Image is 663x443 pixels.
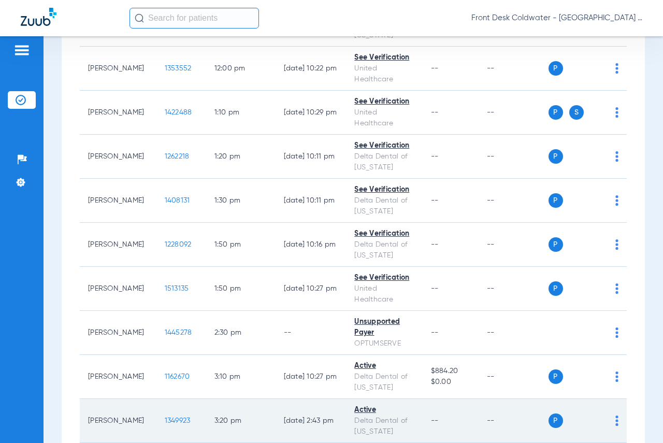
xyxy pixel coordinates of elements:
span: -- [431,197,439,204]
div: Delta Dental of [US_STATE] [354,151,414,173]
div: United Healthcare [354,283,414,305]
div: See Verification [354,52,414,63]
td: -- [479,223,549,267]
td: [PERSON_NAME] [80,311,156,355]
div: See Verification [354,184,414,195]
span: $0.00 [431,377,470,388]
td: -- [479,355,549,399]
span: -- [431,109,439,116]
span: P [549,237,563,252]
td: 1:30 PM [206,179,276,223]
span: S [569,105,584,120]
td: -- [276,311,347,355]
div: Delta Dental of [US_STATE] [354,195,414,217]
div: See Verification [354,228,414,239]
td: 3:20 PM [206,399,276,443]
span: P [549,149,563,164]
img: group-dot-blue.svg [615,107,618,118]
td: [PERSON_NAME] [80,47,156,91]
td: [PERSON_NAME] [80,399,156,443]
td: 1:50 PM [206,267,276,311]
td: 3:10 PM [206,355,276,399]
td: [PERSON_NAME] [80,91,156,135]
td: [PERSON_NAME] [80,179,156,223]
img: group-dot-blue.svg [615,283,618,294]
span: -- [431,329,439,336]
span: 1353552 [165,65,192,72]
div: See Verification [354,140,414,151]
span: 1408131 [165,197,190,204]
img: group-dot-blue.svg [615,327,618,338]
td: -- [479,267,549,311]
td: [DATE] 10:16 PM [276,223,347,267]
div: Active [354,405,414,416]
span: P [549,105,563,120]
div: See Verification [354,273,414,283]
td: 1:50 PM [206,223,276,267]
div: Delta Dental of [US_STATE] [354,416,414,437]
td: 12:00 PM [206,47,276,91]
td: -- [479,399,549,443]
td: [DATE] 10:11 PM [276,179,347,223]
span: P [549,369,563,384]
span: Front Desk Coldwater - [GEOGRAPHIC_DATA] | My Community Dental Centers [471,13,642,23]
td: 2:30 PM [206,311,276,355]
td: [PERSON_NAME] [80,135,156,179]
td: [PERSON_NAME] [80,223,156,267]
div: See Verification [354,96,414,107]
span: P [549,61,563,76]
td: -- [479,47,549,91]
img: group-dot-blue.svg [615,195,618,206]
td: [PERSON_NAME] [80,267,156,311]
td: [DATE] 10:22 PM [276,47,347,91]
td: [DATE] 10:27 PM [276,355,347,399]
span: 1422488 [165,109,192,116]
td: [PERSON_NAME] [80,355,156,399]
img: group-dot-blue.svg [615,239,618,250]
span: 1162670 [165,373,190,380]
div: OPTUMSERVE [354,338,414,349]
iframe: Chat Widget [611,393,663,443]
span: P [549,281,563,296]
td: -- [479,91,549,135]
span: -- [431,65,439,72]
span: 1445278 [165,329,192,336]
td: [DATE] 10:29 PM [276,91,347,135]
div: United Healthcare [354,63,414,85]
span: -- [431,153,439,160]
span: 1228092 [165,241,192,248]
img: hamburger-icon [13,44,30,56]
img: Search Icon [135,13,144,23]
img: group-dot-blue.svg [615,63,618,74]
td: -- [479,311,549,355]
td: 1:10 PM [206,91,276,135]
div: Delta Dental of [US_STATE] [354,371,414,393]
td: -- [479,179,549,223]
td: 1:20 PM [206,135,276,179]
div: Active [354,361,414,371]
td: [DATE] 10:27 PM [276,267,347,311]
span: P [549,193,563,208]
td: [DATE] 2:43 PM [276,399,347,443]
img: group-dot-blue.svg [615,371,618,382]
span: P [549,413,563,428]
span: -- [431,417,439,424]
img: Zuub Logo [21,8,56,26]
td: [DATE] 10:11 PM [276,135,347,179]
span: -- [431,241,439,248]
td: -- [479,135,549,179]
input: Search for patients [129,8,259,28]
div: United Healthcare [354,107,414,129]
div: Unsupported Payer [354,317,414,338]
div: Delta Dental of [US_STATE] [354,239,414,261]
span: $884.20 [431,366,470,377]
span: -- [431,285,439,292]
span: 1349923 [165,417,191,424]
span: 1262218 [165,153,190,160]
img: group-dot-blue.svg [615,151,618,162]
span: 1513135 [165,285,189,292]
